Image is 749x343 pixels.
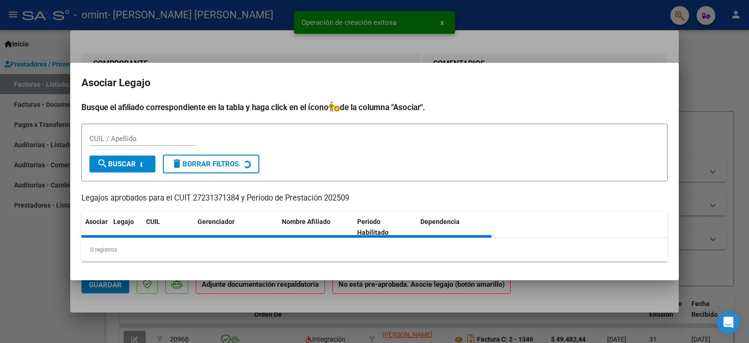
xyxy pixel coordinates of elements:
[142,212,194,243] datatable-header-cell: CUIL
[353,212,417,243] datatable-header-cell: Periodo Habilitado
[81,238,668,261] div: 0 registros
[357,218,389,236] span: Periodo Habilitado
[110,212,142,243] datatable-header-cell: Legajo
[417,212,492,243] datatable-header-cell: Dependencia
[171,158,183,169] mat-icon: delete
[81,74,668,92] h2: Asociar Legajo
[282,218,330,225] span: Nombre Afiliado
[81,101,668,113] h4: Busque el afiliado correspondiente en la tabla y haga click en el ícono de la columna "Asociar".
[163,155,259,173] button: Borrar Filtros
[194,212,278,243] datatable-header-cell: Gerenciador
[97,158,108,169] mat-icon: search
[113,218,134,225] span: Legajo
[278,212,353,243] datatable-header-cell: Nombre Afiliado
[81,212,110,243] datatable-header-cell: Asociar
[171,160,239,168] span: Borrar Filtros
[717,311,740,334] div: Open Intercom Messenger
[198,218,235,225] span: Gerenciador
[420,218,460,225] span: Dependencia
[85,218,108,225] span: Asociar
[89,156,155,172] button: Buscar
[146,218,160,225] span: CUIL
[97,160,136,168] span: Buscar
[81,193,668,204] p: Legajos aprobados para el CUIT 27231371384 y Período de Prestación 202509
